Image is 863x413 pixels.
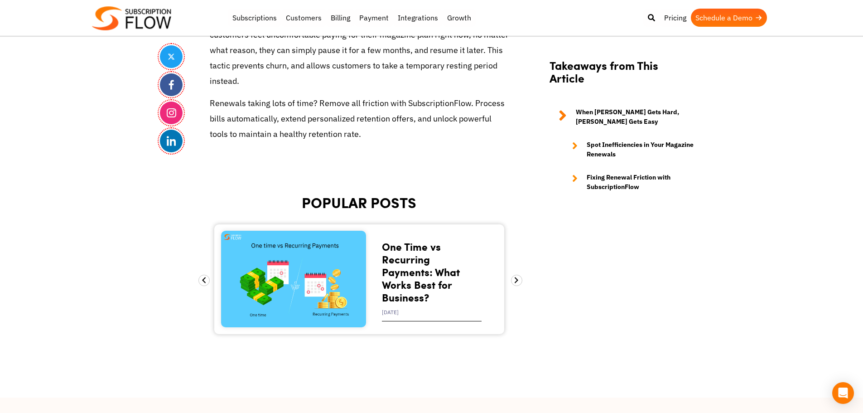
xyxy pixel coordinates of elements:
[382,239,460,305] a: One Time vs Recurring Payments: What Works Best for Business?
[550,107,694,126] a: When [PERSON_NAME] Gets Hard, [PERSON_NAME] Gets Easy
[210,96,509,142] p: Renewals taking lots of time? Remove all friction with SubscriptionFlow. Process bills automatica...
[228,9,281,27] a: Subscriptions
[660,9,691,27] a: Pricing
[92,6,171,30] img: Subscriptionflow
[443,9,476,27] a: Growth
[210,12,509,89] p: The subscription pause button can also be a game changer in this regard. If customers feel uncomf...
[281,9,326,27] a: Customers
[210,194,509,211] h2: POPULAR POSTS
[550,58,694,94] h2: Takeaways from This Article
[691,9,767,27] a: Schedule a Demo
[393,9,443,27] a: Integrations
[576,107,694,126] strong: When [PERSON_NAME] Gets Hard, [PERSON_NAME] Gets Easy
[563,173,694,192] a: Fixing Renewal Friction with SubscriptionFlow
[355,9,393,27] a: Payment
[832,382,854,404] div: Open Intercom Messenger
[587,140,694,159] strong: Spot Inefficiencies in Your Magazine Renewals
[221,231,366,327] img: one-time-vs-recurring-payments
[382,304,482,321] div: [DATE]
[563,140,694,159] a: Spot Inefficiencies in Your Magazine Renewals
[587,173,694,192] strong: Fixing Renewal Friction with SubscriptionFlow
[326,9,355,27] a: Billing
